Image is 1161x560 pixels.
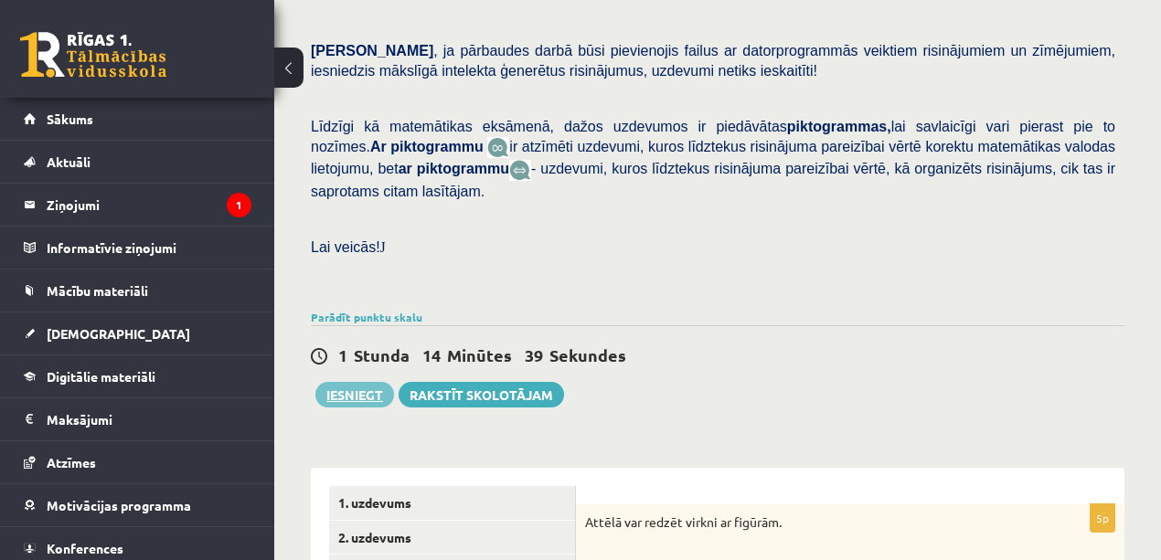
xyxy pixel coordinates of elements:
[315,382,394,407] button: Iesniegt
[47,325,190,342] span: [DEMOGRAPHIC_DATA]
[338,344,347,365] span: 1
[24,184,251,226] a: Ziņojumi1
[20,32,166,78] a: Rīgas 1. Tālmācības vidusskola
[24,441,251,483] a: Atzīmes
[549,344,626,365] span: Sekundes
[18,18,510,37] body: Bagātinātā teksta redaktors, wiswyg-editor-user-answer-47024919282000
[422,344,441,365] span: 14
[487,137,509,158] img: JfuEzvunn4EvwAAAAASUVORK5CYII=
[24,484,251,526] a: Motivācijas programma
[47,227,251,269] legend: Informatīvie ziņojumi
[47,368,155,385] span: Digitālie materiāli
[47,540,123,556] span: Konferences
[47,454,96,470] span: Atzīmes
[380,239,386,255] span: J
[24,398,251,440] a: Maksājumi
[311,310,422,324] a: Parādīt punktu skalu
[24,141,251,183] a: Aktuāli
[329,486,575,520] a: 1. uzdevums
[24,269,251,312] a: Mācību materiāli
[24,355,251,397] a: Digitālie materiāli
[787,119,891,134] b: piktogrammas,
[311,239,380,255] span: Lai veicās!
[47,184,251,226] legend: Ziņojumi
[399,161,509,176] b: ar piktogrammu
[447,344,512,365] span: Minūtes
[47,398,251,440] legend: Maksājumi
[47,282,148,299] span: Mācību materiāli
[329,521,575,555] a: 2. uzdevums
[1090,503,1115,533] p: 5p
[311,139,1115,176] span: ir atzīmēti uzdevumi, kuros līdztekus risinājuma pareizībai vērtē korektu matemātikas valodas lie...
[227,193,251,217] i: 1
[311,43,1115,79] span: , ja pārbaudes darbā būsi pievienojis failus ar datorprogrammās veiktiem risinājumiem un zīmējumi...
[370,139,484,154] b: Ar piktogrammu
[47,497,191,513] span: Motivācijas programma
[311,119,1115,154] span: Līdzīgi kā matemātikas eksāmenā, dažos uzdevumos ir piedāvātas lai savlaicīgi vari pierast pie to...
[354,344,410,365] span: Stunda
[24,227,251,269] a: Informatīvie ziņojumi
[311,161,1115,198] span: - uzdevumi, kuros līdztekus risinājuma pareizībai vērtē, kā organizēts risinājums, cik tas ir sap...
[399,382,564,407] a: Rakstīt skolotājam
[24,312,251,354] a: [DEMOGRAPHIC_DATA]
[585,513,1024,532] p: Attēlā var redzēt virkni ar figūrām.
[525,344,543,365] span: 39
[47,111,93,127] span: Sākums
[509,160,531,181] img: wKvN42sLe3LLwAAAABJRU5ErkJggg==
[311,43,433,58] span: [PERSON_NAME]
[24,98,251,140] a: Sākums
[47,153,91,170] span: Aktuāli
